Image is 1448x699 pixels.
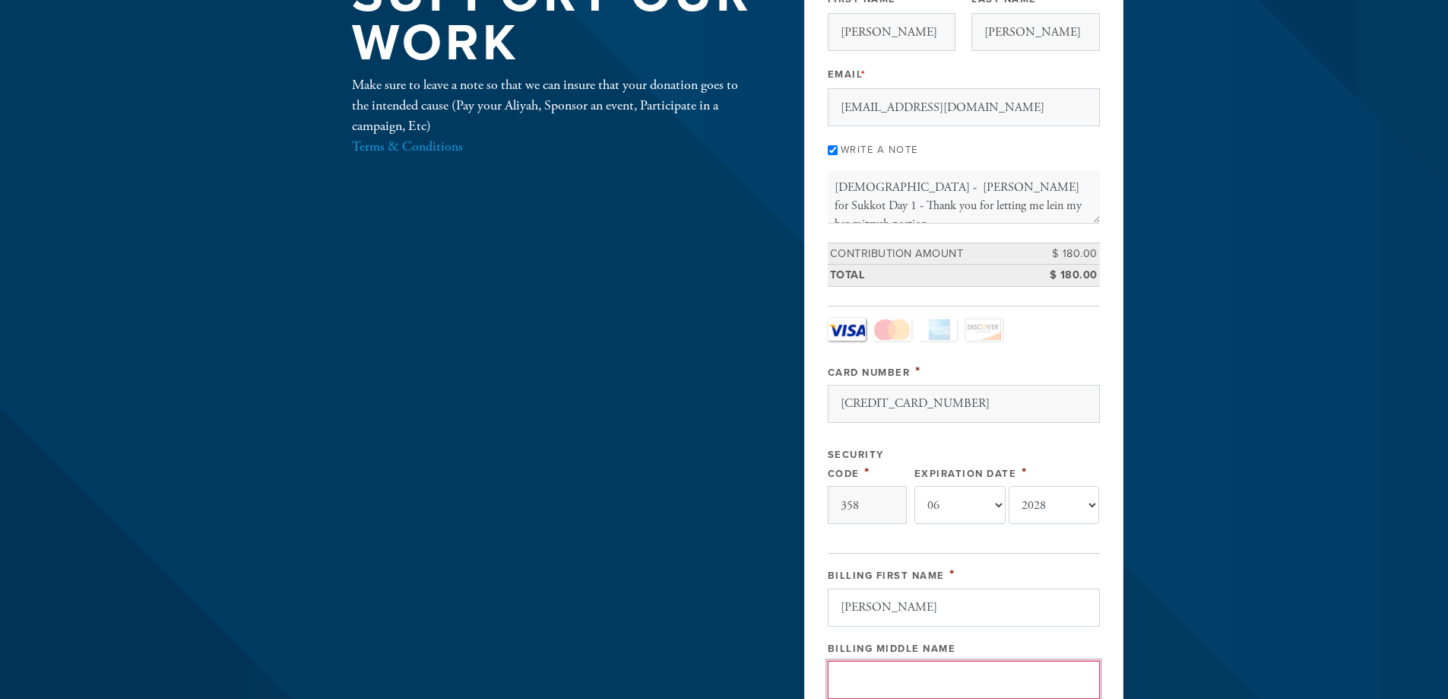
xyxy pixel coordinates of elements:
label: Card Number [828,367,911,379]
td: Contribution Amount [828,243,1031,265]
label: Billing Middle Name [828,643,956,655]
span: This field is required. [1022,464,1028,481]
td: Total [828,265,1031,287]
select: Expiration Date year [1009,486,1100,524]
span: This field is required. [915,363,921,380]
label: Write a note [841,144,918,156]
span: This field is required. [864,464,870,481]
a: Visa [828,318,866,341]
label: Email [828,68,867,81]
label: Expiration Date [914,468,1017,480]
label: Billing First Name [828,570,945,582]
td: $ 180.00 [1031,265,1100,287]
select: Expiration Date month [914,486,1006,524]
div: Make sure to leave a note so that we can insure that your donation goes to the intended cause (Pa... [352,75,755,157]
td: $ 180.00 [1031,243,1100,265]
a: Terms & Conditions [352,138,463,155]
label: Security Code [828,449,884,480]
span: This field is required. [861,68,867,81]
a: Amex [919,318,957,341]
a: Discover [965,318,1003,341]
span: This field is required. [949,566,955,583]
a: MasterCard [873,318,911,341]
